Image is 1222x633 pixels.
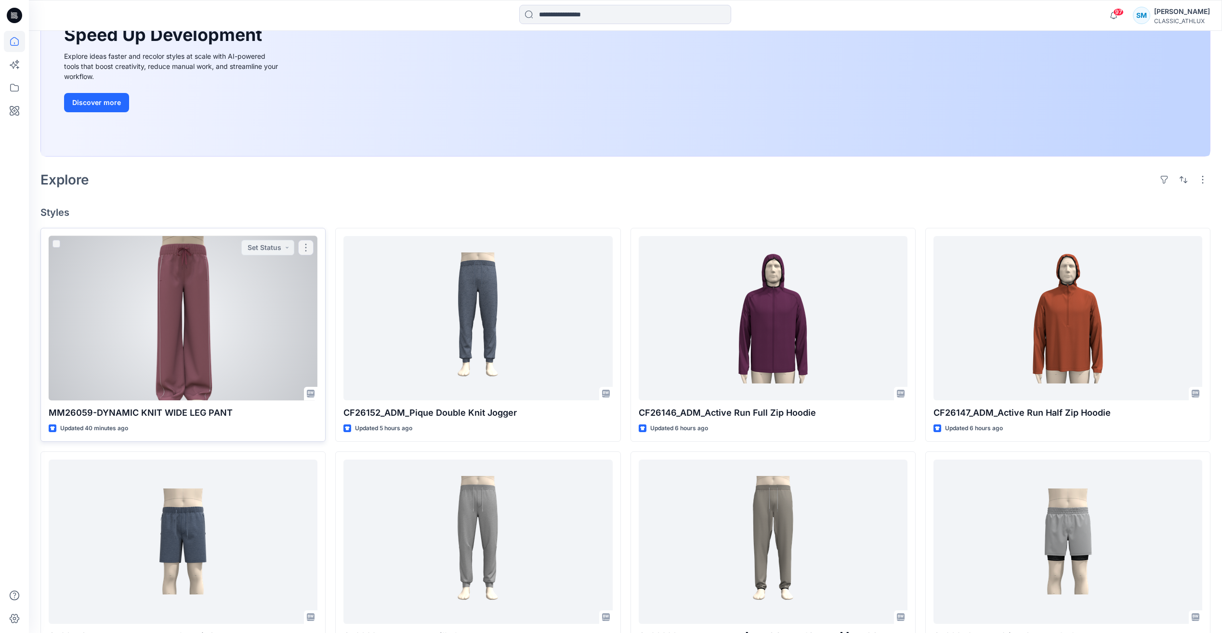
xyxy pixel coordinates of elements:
[40,207,1210,218] h4: Styles
[1154,6,1210,17] div: [PERSON_NAME]
[49,236,317,400] a: MM26059-DYNAMIC KNIT WIDE LEG PANT
[1113,8,1124,16] span: 97
[60,423,128,434] p: Updated 40 minutes ago
[64,93,281,112] a: Discover more
[64,51,281,81] div: Explore ideas faster and recolor styles at scale with AI-powered tools that boost creativity, red...
[343,460,612,624] a: CF26225_ADM_AW Twill Fleece Joggy
[343,236,612,400] a: CF26152_ADM_Pique Double Knit Jogger
[1133,7,1150,24] div: SM
[49,406,317,420] p: MM26059-DYNAMIC KNIT WIDE LEG PANT
[639,406,907,420] p: CF26146_ADM_Active Run Full Zip Hoodie
[64,93,129,112] button: Discover more
[933,236,1202,400] a: CF26147_ADM_Active Run Half Zip Hoodie
[639,236,907,400] a: CF26146_ADM_Active Run Full Zip Hoodie
[650,423,708,434] p: Updated 6 hours ago
[355,423,412,434] p: Updated 5 hours ago
[933,460,1202,624] a: CF26242_ADM_2 in 1 Shorts 5IN Inseam
[933,406,1202,420] p: CF26147_ADM_Active Run Half Zip Hoodie
[40,172,89,187] h2: Explore
[945,423,1003,434] p: Updated 6 hours ago
[343,406,612,420] p: CF26152_ADM_Pique Double Knit Jogger
[49,460,317,624] a: CF26140_ADM_AW Mesh Double Knit Short
[1154,17,1210,25] div: CLASSIC_ATHLUX
[639,460,907,624] a: CF26226_ADM_Textured French Terry Jogger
